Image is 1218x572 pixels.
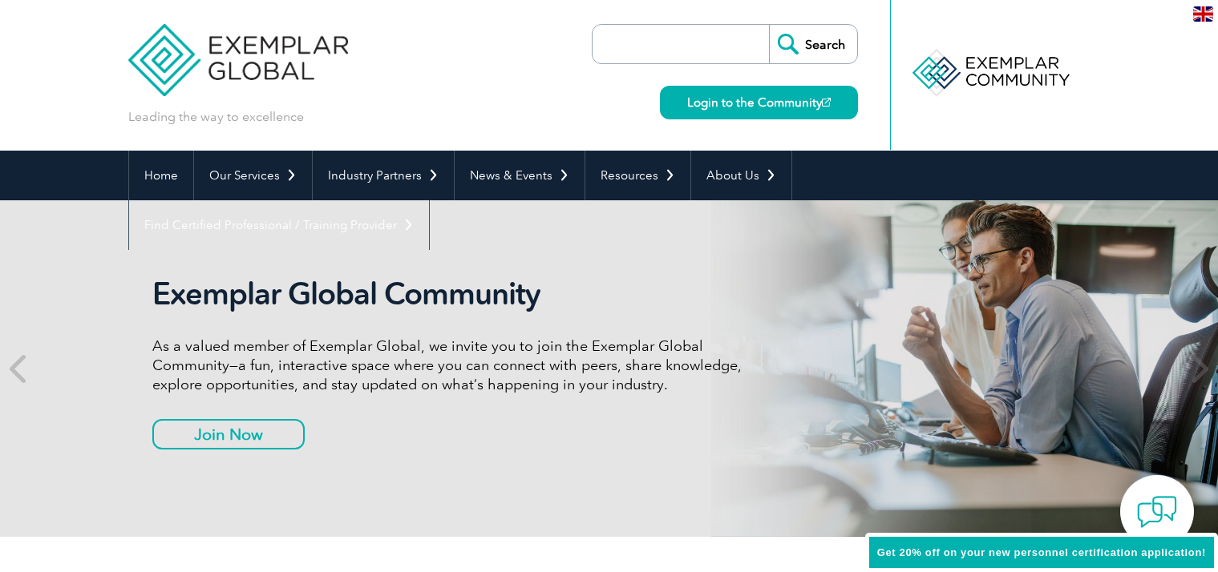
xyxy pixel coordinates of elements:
a: Resources [585,151,690,200]
p: Leading the way to excellence [128,108,304,126]
img: contact-chat.png [1137,492,1177,532]
a: Find Certified Professional / Training Provider [129,200,429,250]
a: Industry Partners [313,151,454,200]
img: en [1193,6,1213,22]
input: Search [769,25,857,63]
img: open_square.png [822,98,831,107]
a: About Us [691,151,791,200]
a: Home [129,151,193,200]
a: Login to the Community [660,86,858,119]
a: Join Now [152,419,305,449]
h2: Exemplar Global Community [152,276,754,312]
a: News & Events [455,151,585,200]
span: Get 20% off on your new personnel certification application! [877,546,1206,558]
a: Our Services [194,151,312,200]
p: As a valued member of Exemplar Global, we invite you to join the Exemplar Global Community—a fun,... [152,336,754,394]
